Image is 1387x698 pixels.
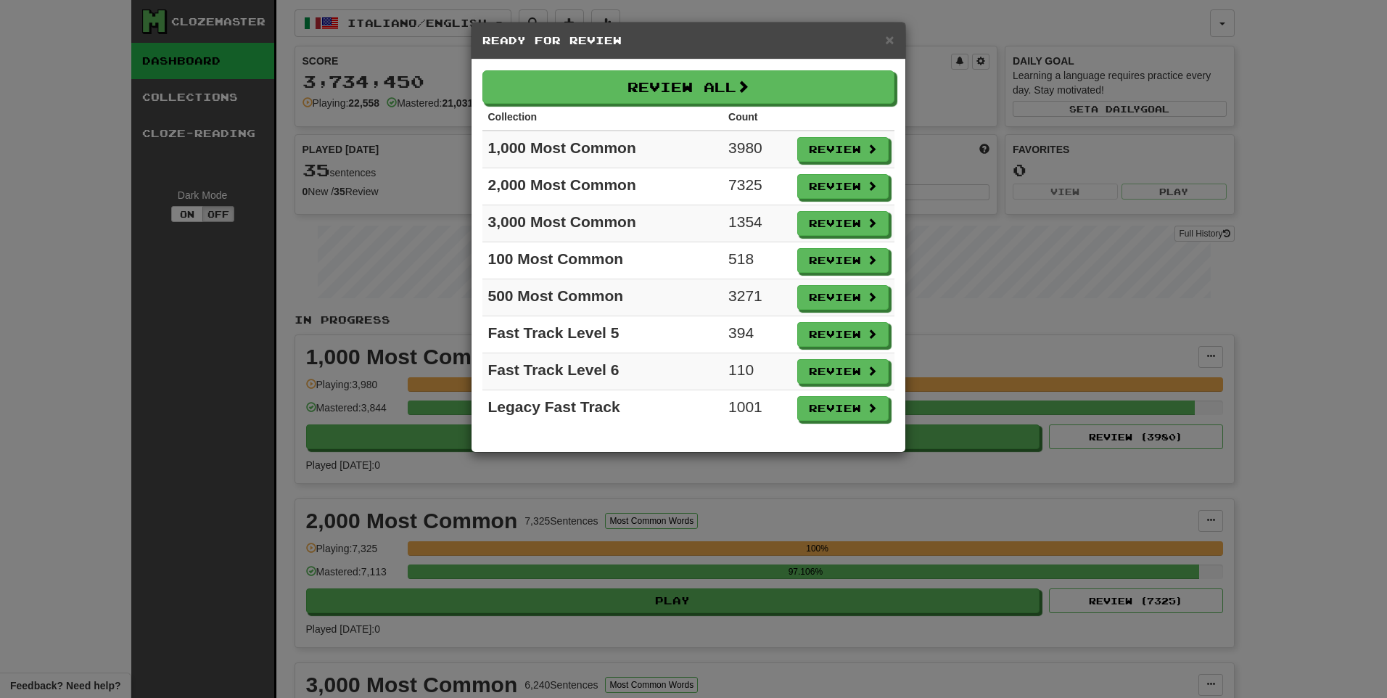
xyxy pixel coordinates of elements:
button: Close [885,32,894,47]
h5: Ready for Review [482,33,894,48]
td: Legacy Fast Track [482,390,723,427]
td: 1,000 Most Common [482,131,723,168]
button: Review [797,174,889,199]
button: Review [797,137,889,162]
th: Collection [482,104,723,131]
button: Review [797,396,889,421]
td: 394 [723,316,791,353]
td: 100 Most Common [482,242,723,279]
td: 500 Most Common [482,279,723,316]
th: Count [723,104,791,131]
button: Review [797,359,889,384]
td: 7325 [723,168,791,205]
td: 518 [723,242,791,279]
button: Review [797,322,889,347]
td: 3,000 Most Common [482,205,723,242]
button: Review [797,248,889,273]
span: × [885,31,894,48]
td: 1354 [723,205,791,242]
td: 2,000 Most Common [482,168,723,205]
td: Fast Track Level 6 [482,353,723,390]
td: 3271 [723,279,791,316]
td: 1001 [723,390,791,427]
button: Review All [482,70,894,104]
td: Fast Track Level 5 [482,316,723,353]
td: 3980 [723,131,791,168]
button: Review [797,211,889,236]
td: 110 [723,353,791,390]
button: Review [797,285,889,310]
